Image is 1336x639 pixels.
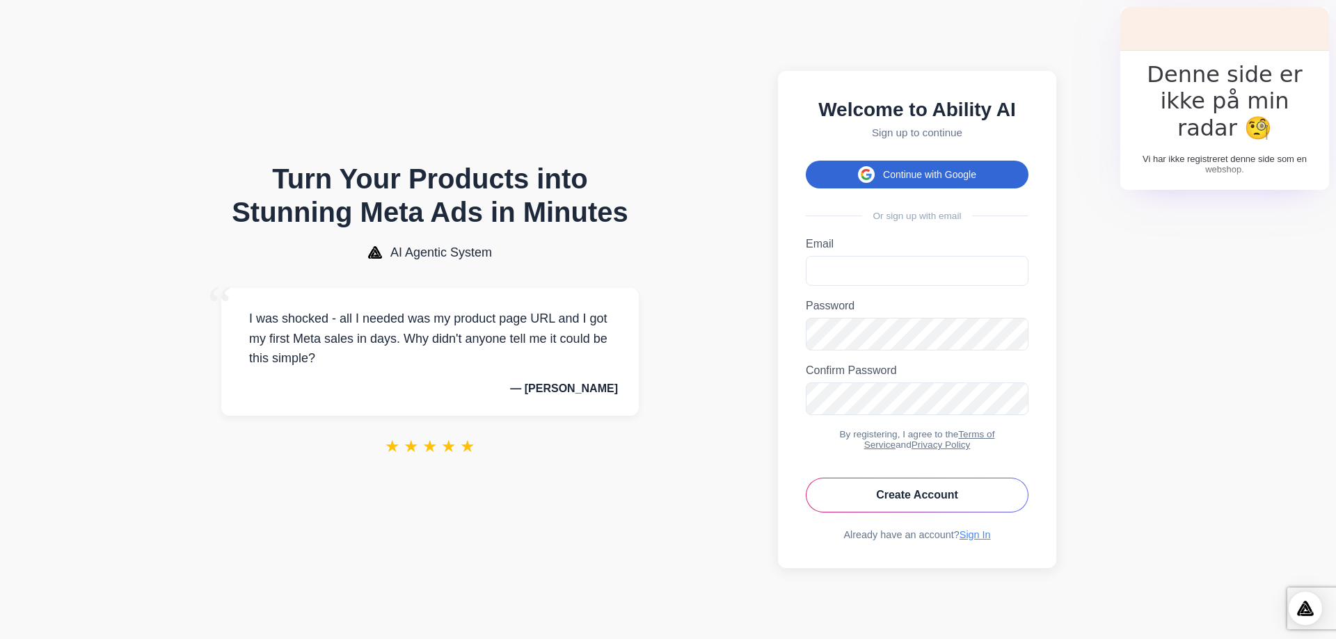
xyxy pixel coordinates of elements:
[207,274,232,337] span: “
[806,99,1028,121] h2: Welcome to Ability AI
[1136,61,1314,141] h2: Denne side er ikke på min radar 🧐
[1289,592,1322,625] div: Open Intercom Messenger
[404,437,419,456] span: ★
[422,437,438,456] span: ★
[806,300,1028,312] label: Password
[242,309,618,369] p: I was shocked - all I needed was my product page URL and I got my first Meta sales in days. Why d...
[368,246,382,259] img: AI Agentic System Logo
[960,529,991,540] a: Sign In
[864,429,995,450] a: Terms of Service
[806,238,1028,250] label: Email
[1136,154,1314,175] p: Vi har ikke registreret denne side som en webshop.
[221,162,639,229] h1: Turn Your Products into Stunning Meta Ads in Minutes
[806,364,1028,377] label: Confirm Password
[242,382,618,395] p: — [PERSON_NAME]
[806,211,1028,221] div: Or sign up with email
[806,161,1028,188] button: Continue with Google
[806,127,1028,138] p: Sign up to continue
[385,437,400,456] span: ★
[460,437,475,456] span: ★
[912,439,971,450] a: Privacy Policy
[806,429,1028,450] div: By registering, I agree to the and
[441,437,456,456] span: ★
[806,529,1028,540] div: Already have an account?
[390,245,492,260] span: AI Agentic System
[806,478,1028,512] button: Create Account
